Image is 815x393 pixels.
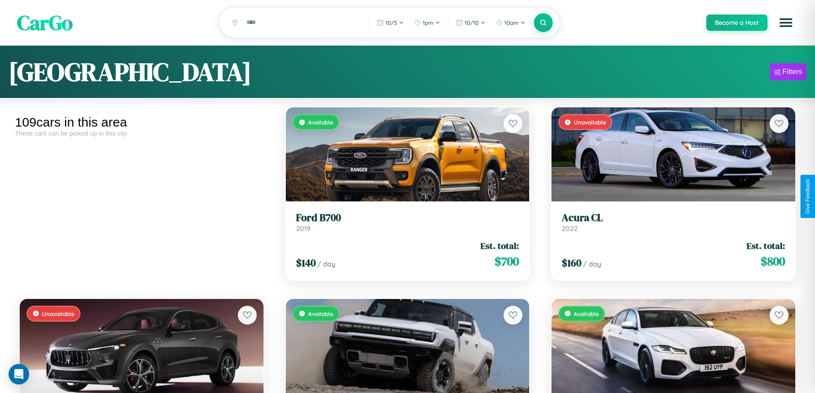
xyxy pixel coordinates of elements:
button: Become a Host [706,15,768,31]
span: 10 / 10 [465,19,479,26]
span: Available [574,310,599,317]
button: 10am [492,16,530,30]
button: 10/10 [452,16,490,30]
div: Give Feedback [805,179,811,214]
span: 1pm [423,19,433,26]
span: Available [308,118,333,126]
button: Filters [770,63,806,80]
span: / day [583,260,601,268]
button: Open menu [774,11,798,35]
button: 10/5 [373,16,408,30]
span: Available [308,310,333,317]
div: Open Intercom Messenger [9,364,29,384]
span: Unavailable [574,118,606,126]
button: 1pm [410,16,445,30]
span: $ 160 [562,256,581,270]
span: $ 140 [296,256,316,270]
span: 10 / 5 [385,19,397,26]
span: CarGo [17,9,73,37]
span: Unavailable [42,310,74,317]
div: 109 cars in this area [15,115,268,130]
span: $ 700 [495,253,519,270]
h3: Ford B700 [296,212,519,224]
a: Ford B7002019 [296,212,519,233]
a: Acura CL2022 [562,212,785,233]
span: $ 800 [761,253,785,270]
span: / day [317,260,335,268]
div: These cars can be picked up in this city. [15,130,268,137]
span: Est. total: [480,239,519,252]
div: Filters [782,68,802,76]
span: 2022 [562,224,578,233]
span: Est. total: [747,239,785,252]
h1: [GEOGRAPHIC_DATA] [9,54,252,89]
h3: Acura CL [562,212,785,224]
span: 2019 [296,224,311,233]
span: 10am [504,19,519,26]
